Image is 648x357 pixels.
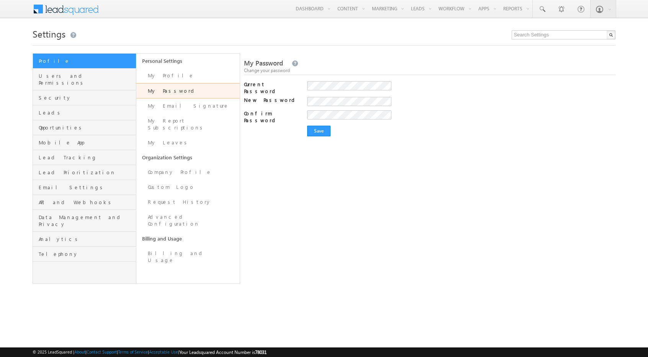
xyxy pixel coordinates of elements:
[33,165,136,180] a: Lead Prioritization
[33,28,65,40] span: Settings
[33,247,136,262] a: Telephony
[33,105,136,120] a: Leads
[244,97,298,103] label: New Password
[33,232,136,247] a: Analytics
[33,210,136,232] a: Data Management and Privacy
[39,124,134,131] span: Opportunities
[39,57,134,64] span: Profile
[118,349,148,354] a: Terms of Service
[244,81,298,95] label: Current Password
[39,236,134,242] span: Analytics
[244,59,283,67] span: My Password
[244,110,298,124] label: Confirm Password
[244,67,616,74] div: Change your password
[136,231,240,246] a: Billing and Usage
[136,195,240,210] a: Request History
[136,83,240,98] a: My Password
[33,69,136,90] a: Users and Permissions
[39,139,134,146] span: Mobile App
[512,30,615,39] input: Search Settings
[136,98,240,113] a: My Email Signature
[136,165,240,180] a: Company Profile
[39,214,134,228] span: Data Management and Privacy
[33,135,136,150] a: Mobile App
[33,195,136,210] a: API and Webhooks
[39,169,134,176] span: Lead Prioritization
[33,150,136,165] a: Lead Tracking
[33,54,136,69] a: Profile
[39,72,134,86] span: Users and Permissions
[149,349,178,354] a: Acceptable Use
[136,113,240,135] a: My Report Subscriptions
[136,246,240,268] a: Billing and Usage
[33,90,136,105] a: Security
[33,349,267,356] span: © 2025 LeadSquared | | | | |
[39,109,134,116] span: Leads
[136,68,240,83] a: My Profile
[87,349,117,354] a: Contact Support
[307,126,331,136] input: Save
[136,150,240,165] a: Organization Settings
[33,180,136,195] a: Email Settings
[136,54,240,68] a: Personal Settings
[39,184,134,191] span: Email Settings
[136,210,240,231] a: Advanced Configuration
[136,180,240,195] a: Custom Logo
[39,94,134,101] span: Security
[179,349,267,355] span: Your Leadsquared Account Number is
[255,349,267,355] span: 78031
[33,120,136,135] a: Opportunities
[136,135,240,150] a: My Leaves
[39,251,134,257] span: Telephony
[74,349,85,354] a: About
[39,154,134,161] span: Lead Tracking
[39,199,134,206] span: API and Webhooks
